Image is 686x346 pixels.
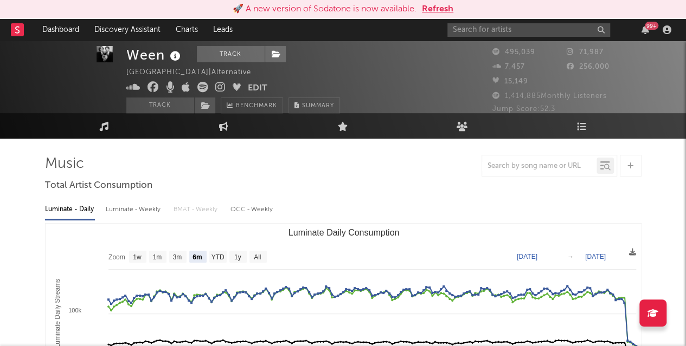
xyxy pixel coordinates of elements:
[492,63,525,70] span: 7,457
[233,3,416,16] div: 🚀 A new version of Sodatone is now available.
[168,19,206,41] a: Charts
[230,200,274,219] div: OCC - Weekly
[645,22,658,30] div: 99 +
[447,23,610,37] input: Search for artists
[152,253,162,261] text: 1m
[517,253,537,260] text: [DATE]
[126,97,194,114] button: Track
[302,103,334,109] span: Summary
[492,49,535,56] span: 495,039
[45,179,152,192] span: Total Artist Consumption
[492,93,607,100] span: 1,414,885 Monthly Listeners
[45,200,95,219] div: Luminate - Daily
[288,97,340,114] button: Summary
[211,253,224,261] text: YTD
[567,63,610,70] span: 256,000
[234,253,241,261] text: 1y
[126,46,183,64] div: Ween
[206,19,240,41] a: Leads
[126,66,264,79] div: [GEOGRAPHIC_DATA] | Alternative
[567,253,574,260] text: →
[133,253,142,261] text: 1w
[254,253,261,261] text: All
[492,78,528,85] span: 15,149
[492,106,555,113] span: Jump Score: 52.3
[482,162,597,171] input: Search by song name or URL
[288,228,399,237] text: Luminate Daily Consumption
[87,19,168,41] a: Discovery Assistant
[106,200,163,219] div: Luminate - Weekly
[585,253,606,260] text: [DATE]
[197,46,265,62] button: Track
[193,253,202,261] text: 6m
[221,97,283,114] a: Benchmark
[642,25,649,34] button: 99+
[172,253,182,261] text: 3m
[248,82,267,95] button: Edit
[35,19,87,41] a: Dashboard
[68,307,81,314] text: 100k
[108,253,125,261] text: Zoom
[422,3,453,16] button: Refresh
[236,100,277,113] span: Benchmark
[567,49,604,56] span: 71,987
